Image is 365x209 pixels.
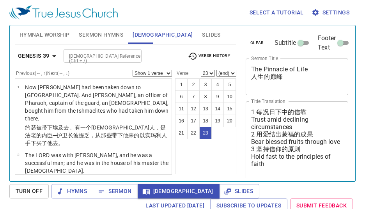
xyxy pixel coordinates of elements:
[251,108,343,182] textarea: 1 每况日下中的信靠 Trust amid declining circumstances 2 用爱结出蒙福的成果 Bear blessed fruits through love 3 坚持信仰...
[19,30,70,40] span: Hymnal Worship
[25,132,167,146] wh6318: ，从那些带下他
[17,152,19,157] span: 2
[16,71,69,76] label: Previous (←, ↑) Next (→, ↓)
[9,184,49,198] button: Turn Off
[187,78,200,91] button: 2
[25,132,167,146] wh6547: 的内臣
[211,103,224,115] button: 14
[313,8,349,18] span: Settings
[187,127,200,139] button: 22
[175,90,188,103] button: 6
[175,78,188,91] button: 1
[138,184,220,198] button: [DEMOGRAPHIC_DATA]
[25,124,167,146] wh4713: ，是法老
[17,85,19,89] span: 1
[183,50,235,62] button: Verse History
[175,71,188,76] label: Verse
[58,186,87,196] span: Hymns
[25,124,167,146] wh3130: 被带下
[175,127,188,139] button: 21
[211,78,224,91] button: 4
[223,103,236,115] button: 15
[246,5,307,20] button: Select a tutorial
[175,115,188,127] button: 16
[223,90,236,103] button: 10
[9,5,118,19] img: True Jesus Church
[25,132,167,146] wh5631: ─护卫
[310,5,353,20] button: Settings
[79,30,123,40] span: Sermon Hymns
[199,78,212,91] button: 3
[202,30,220,40] span: Slides
[66,51,126,60] input: Type Bible Reference
[18,51,50,61] b: Genesis 39
[187,115,200,127] button: 17
[51,184,93,198] button: Hymns
[16,186,43,196] span: Turn Off
[175,103,188,115] button: 11
[199,103,212,115] button: 13
[25,124,167,146] wh3381: 埃及
[188,51,230,61] span: Verse History
[144,186,213,196] span: [DEMOGRAPHIC_DATA]
[250,8,304,18] span: Select a tutorial
[25,132,167,146] wh2876: 长
[251,66,343,88] textarea: The Pinnacle of Life 人生的巅峰
[25,83,169,122] p: Now [PERSON_NAME] had been taken down to [GEOGRAPHIC_DATA]. And [PERSON_NAME], an officer of Phar...
[223,115,236,127] button: 20
[25,140,64,146] wh3459: 手下
[36,140,64,146] wh3027: 买了他去
[246,38,269,48] button: clear
[58,140,64,146] wh7069: 。
[187,90,200,103] button: 7
[275,38,296,48] span: Subtitle
[25,124,167,146] wh4714: 去。有一个[DEMOGRAPHIC_DATA]人
[187,103,200,115] button: 12
[25,132,167,146] wh8269: 波提乏
[199,115,212,127] button: 18
[250,39,264,46] span: clear
[211,90,224,103] button: 9
[25,151,169,175] p: The LORD was with [PERSON_NAME], and he was a successful man; and he was in the house of his mast...
[15,49,62,63] button: Genesis 39
[219,184,259,198] button: Slides
[25,124,169,147] p: 约瑟
[199,90,212,103] button: 8
[199,127,212,139] button: 23
[225,186,253,196] span: Slides
[318,34,336,52] span: Footer Text
[99,186,131,196] span: Sermon
[223,78,236,91] button: 5
[93,184,138,198] button: Sermon
[211,115,224,127] button: 19
[133,30,193,40] span: [DEMOGRAPHIC_DATA]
